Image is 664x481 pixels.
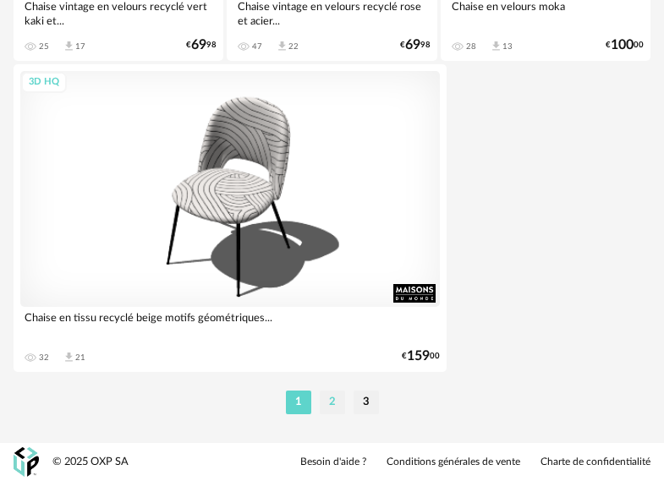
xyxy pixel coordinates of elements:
[39,41,49,52] div: 25
[191,40,206,51] span: 69
[75,353,85,363] div: 21
[252,41,262,52] div: 47
[466,41,476,52] div: 28
[541,456,650,469] a: Charte de confidentialité
[288,41,299,52] div: 22
[502,41,513,52] div: 13
[52,455,129,469] div: © 2025 OXP SA
[20,307,440,341] div: Chaise en tissu recyclé beige motifs géométriques...
[14,64,447,372] a: 3D HQ Chaise en tissu recyclé beige motifs géométriques... 32 Download icon 21 €15900
[286,391,311,414] li: 1
[354,391,379,414] li: 3
[63,351,75,363] span: Download icon
[186,40,217,51] div: € 98
[405,40,420,51] span: 69
[75,41,85,52] div: 17
[387,456,520,469] a: Conditions générales de vente
[39,353,49,363] div: 32
[490,40,502,52] span: Download icon
[606,40,644,51] div: € 00
[14,447,39,477] img: OXP
[611,40,634,51] span: 100
[276,40,288,52] span: Download icon
[300,456,366,469] a: Besoin d'aide ?
[21,72,67,93] div: 3D HQ
[402,351,440,362] div: € 00
[63,40,75,52] span: Download icon
[407,351,430,362] span: 159
[400,40,431,51] div: € 98
[320,391,345,414] li: 2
